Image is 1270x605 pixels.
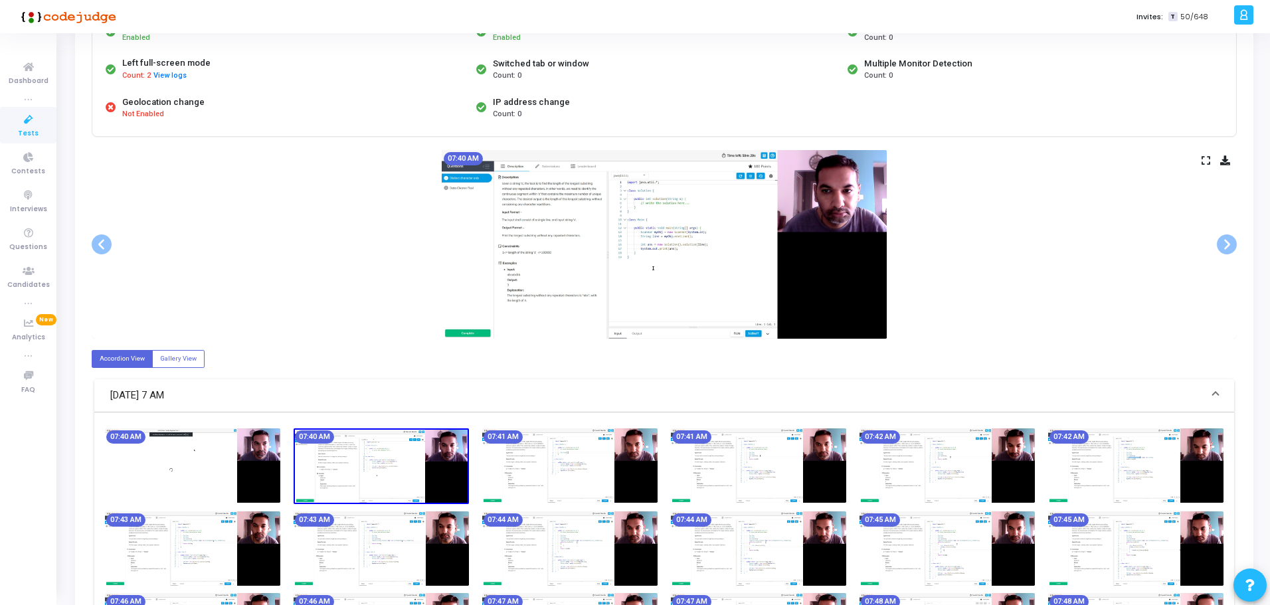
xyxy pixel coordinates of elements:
span: Tests [18,128,39,139]
mat-chip: 07:45 AM [861,513,900,527]
span: Enabled [493,33,521,42]
mat-chip: 07:43 AM [295,513,334,527]
img: screenshot-1755742265504.jpeg [482,428,658,503]
img: screenshot-1755742475635.jpeg [671,511,846,586]
span: Not Enabled [122,109,164,120]
label: Accordion View [92,350,153,368]
img: screenshot-1755742295652.jpeg [671,428,846,503]
div: Switched tab or window [493,57,589,70]
img: screenshot-1755742325659.jpeg [860,428,1035,503]
img: screenshot-1755742235671.jpeg [442,150,887,339]
mat-chip: 07:41 AM [672,430,711,444]
mat-chip: 07:40 AM [444,152,483,165]
button: View logs [153,70,187,82]
label: Gallery View [152,350,205,368]
div: Geolocation change [122,96,205,109]
span: Interviews [10,204,47,215]
img: screenshot-1755742415600.jpeg [294,511,469,586]
div: Multiple Monitor Detection [864,57,972,70]
mat-chip: 07:40 AM [106,430,145,444]
mat-expansion-panel-header: [DATE] 7 AM [94,379,1234,412]
span: Count: 2 [122,70,151,82]
span: Count: 0 [864,33,893,44]
span: Contests [11,166,45,177]
span: T [1168,12,1177,22]
img: screenshot-1755742235671.jpeg [294,428,469,504]
img: logo [17,3,116,30]
span: Enabled [122,33,150,42]
mat-chip: 07:42 AM [1049,430,1089,444]
span: Count: 0 [493,70,521,82]
mat-chip: 07:41 AM [484,430,523,444]
mat-chip: 07:40 AM [295,430,334,444]
span: Count: 0 [864,70,893,82]
img: screenshot-1755742205597.jpeg [105,428,280,503]
img: screenshot-1755742355651.jpeg [1048,428,1224,503]
img: screenshot-1755742385666.jpeg [105,511,280,586]
span: New [36,314,56,325]
span: Questions [9,242,47,253]
div: IP address change [493,96,570,109]
mat-chip: 07:42 AM [861,430,900,444]
span: Analytics [12,332,45,343]
label: Invites: [1136,11,1163,23]
span: 50/648 [1180,11,1208,23]
mat-chip: 07:44 AM [672,513,711,527]
span: Candidates [7,280,50,291]
div: Left full-screen mode [122,56,211,70]
img: screenshot-1755742505664.jpeg [860,511,1035,586]
img: screenshot-1755742535584.jpeg [1048,511,1224,586]
mat-chip: 07:45 AM [1049,513,1089,527]
mat-panel-title: [DATE] 7 AM [110,388,1202,403]
span: Dashboard [9,76,48,87]
span: FAQ [21,385,35,396]
mat-chip: 07:44 AM [484,513,523,527]
img: screenshot-1755742445676.jpeg [482,511,658,586]
mat-chip: 07:43 AM [106,513,145,527]
span: Count: 0 [493,109,521,120]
